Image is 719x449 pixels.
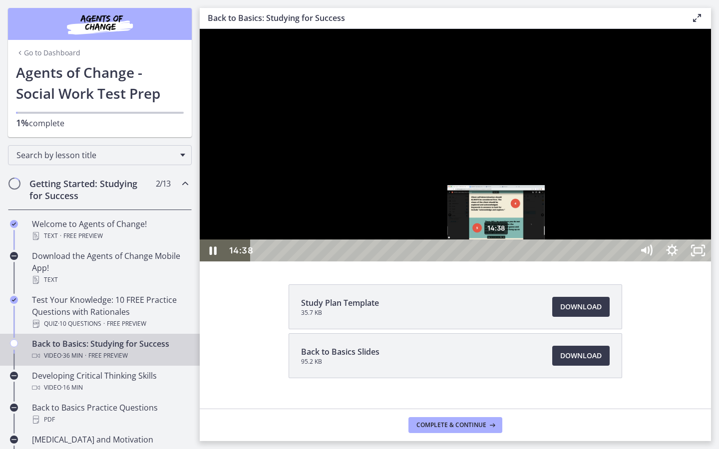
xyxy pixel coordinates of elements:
div: Welcome to Agents of Change! [32,218,188,242]
span: 35.7 KB [301,309,379,317]
span: · 10 Questions [58,318,101,330]
button: Unfullscreen [485,211,511,232]
a: Download [552,297,610,317]
i: Completed [10,220,18,228]
span: · 16 min [61,382,83,394]
button: Mute [433,211,459,232]
h3: Back to Basics: Studying for Success [208,12,675,24]
span: · [60,230,61,242]
span: · 36 min [61,350,83,362]
div: Download the Agents of Change Mobile App! [32,250,188,286]
iframe: Video Lesson [200,29,711,261]
div: Text [32,274,188,286]
span: Study Plan Template [301,297,379,309]
span: · [85,350,86,362]
div: Back to Basics Practice Questions [32,402,188,426]
div: Back to Basics: Studying for Success [32,338,188,362]
p: complete [16,117,184,129]
span: 1% [16,117,29,129]
span: Complete & continue [416,421,486,429]
h1: Agents of Change - Social Work Test Prep [16,62,184,104]
span: Free preview [107,318,146,330]
div: Video [32,382,188,394]
div: Text [32,230,188,242]
i: Completed [10,296,18,304]
div: Search by lesson title [8,145,192,165]
span: Search by lesson title [16,150,175,161]
div: PDF [32,414,188,426]
button: Show settings menu [459,211,485,232]
span: Back to Basics Slides [301,346,379,358]
div: Developing Critical Thinking Skills [32,370,188,394]
a: Go to Dashboard [16,48,80,58]
span: 95.2 KB [301,358,379,366]
div: Video [32,350,188,362]
div: Quiz [32,318,188,330]
span: Free preview [63,230,103,242]
span: · [103,318,105,330]
h2: Getting Started: Studying for Success [29,178,151,202]
div: Test Your Knowledge: 10 FREE Practice Questions with Rationales [32,294,188,330]
span: Download [560,301,602,313]
span: Download [560,350,602,362]
span: 2 / 13 [156,178,170,190]
img: Agents of Change [40,12,160,36]
a: Download [552,346,610,366]
button: Complete & continue [408,417,502,433]
span: Free preview [88,350,128,362]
